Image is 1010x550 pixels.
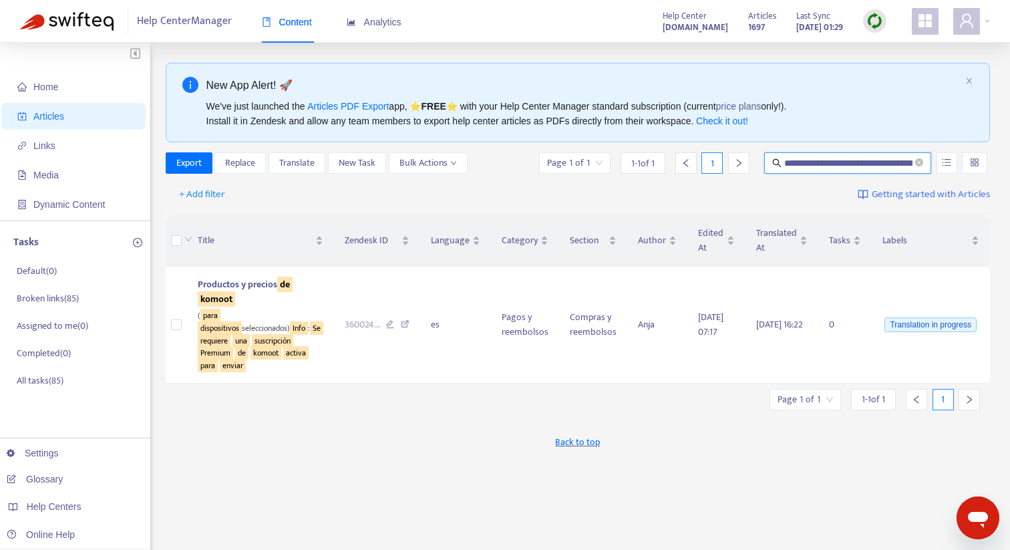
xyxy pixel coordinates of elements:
button: Bulk Actionsdown [389,152,468,174]
span: Last Sync [796,9,830,23]
sqkw: enviar [220,359,246,372]
strong: [DOMAIN_NAME] [663,20,728,35]
p: Default ( 0 ) [17,264,57,278]
sqkw: Se [310,321,323,335]
span: Links [33,140,55,151]
button: + Add filter [169,184,235,205]
span: file-image [17,170,27,180]
p: Broken links ( 85 ) [17,291,79,305]
span: Translated At [756,226,797,255]
a: Check it out! [696,116,748,126]
span: account-book [17,112,27,121]
th: Title [187,215,335,267]
td: Pagos y reembolsos [491,267,559,384]
span: Articles [33,111,64,122]
span: book [262,17,271,27]
button: close [965,77,973,86]
a: Articles PDF Export [307,101,389,112]
span: Content [262,17,312,27]
td: Compras y reembolsos [559,267,627,384]
span: close-circle [915,157,923,170]
a: Getting started with Articles [858,184,990,205]
span: Replace [225,156,255,170]
span: right [965,395,974,404]
a: price plans [716,101,762,112]
th: Category [491,215,559,267]
span: link [17,141,27,150]
span: close [965,77,973,85]
a: Glossary [7,474,63,485]
th: Edited At [687,215,745,267]
span: left [681,158,691,168]
strong: [DATE] 01:29 [796,20,843,35]
span: 360024 ... [345,317,380,332]
sqkw: suscripción [252,334,293,348]
div: ( seleccionados) : [198,307,324,372]
span: Home [33,82,58,92]
button: New Task [328,152,386,174]
button: Replace [214,152,266,174]
span: Labels [882,233,969,248]
p: All tasks ( 85 ) [17,374,63,388]
a: Online Help [7,529,75,540]
span: user [959,13,975,29]
span: Getting started with Articles [872,187,990,202]
span: Bulk Actions [399,156,457,170]
b: FREE [421,101,446,112]
span: Edited At [698,226,723,255]
span: Help Centers [27,501,81,512]
span: Tasks [829,233,850,248]
span: Category [502,233,538,248]
span: container [17,200,27,209]
img: Swifteq [20,12,114,31]
sqkw: Premium [198,346,233,360]
p: Tasks [13,235,39,251]
sqkw: de [235,346,248,360]
th: Tasks [818,215,872,267]
sqkw: dispositivos [198,321,242,335]
th: Author [627,215,687,267]
span: + Add filter [179,186,225,202]
span: down [450,160,457,166]
sqkw: komoot [198,291,235,307]
sqkw: para [200,309,220,322]
span: Dynamic Content [33,199,105,210]
sqkw: activa [283,346,309,360]
span: info-circle [182,77,198,93]
span: Help Center [663,9,707,23]
span: Export [176,156,202,170]
span: [DATE] 16:22 [756,317,803,332]
span: New Task [339,156,375,170]
span: Help Center Manager [137,9,232,34]
span: left [912,395,921,404]
sqkw: komoot [250,346,281,360]
div: 1 [701,152,723,174]
th: Zendesk ID [334,215,420,267]
strong: 1697 [748,20,765,35]
span: [DATE] 07:17 [698,309,723,339]
span: area-chart [347,17,356,27]
div: 1 [933,389,954,410]
span: Media [33,170,59,180]
span: home [17,82,27,92]
span: search [772,158,782,168]
span: Title [198,233,313,248]
a: [DOMAIN_NAME] [663,19,728,35]
sqkw: Info [290,321,308,335]
button: Translate [269,152,325,174]
span: Translation in progress [884,317,977,332]
a: Settings [7,448,59,458]
th: Language [420,215,491,267]
span: Productos y precios [198,277,293,307]
span: Zendesk ID [345,233,399,248]
span: 1 - 1 of 1 [631,156,655,170]
button: Export [166,152,212,174]
p: Completed ( 0 ) [17,346,71,360]
td: 0 [818,267,872,384]
th: Section [559,215,627,267]
button: unordered-list [937,152,957,174]
span: plus-circle [133,238,142,247]
span: unordered-list [942,158,951,167]
iframe: Button to launch messaging window, conversation in progress [957,497,999,539]
span: Articles [748,9,776,23]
